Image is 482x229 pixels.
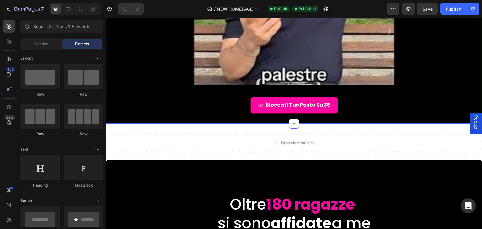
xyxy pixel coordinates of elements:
[20,146,28,152] span: Text
[6,177,370,216] h2: Oltre si sono a me
[20,183,60,188] div: Heading
[75,41,89,47] span: Element
[367,98,373,114] span: Popup 1
[160,84,225,91] strong: Blocca il tuo posto su 35
[175,123,209,128] div: Drop element here
[145,79,232,96] a: Blocca il tuo posto su 35
[6,67,15,72] div: 450
[106,18,482,229] iframe: Design area
[417,3,438,15] button: Save
[20,198,32,204] span: Button
[217,6,253,12] span: NEW HOMEPAGE
[165,195,226,216] strong: affidate
[20,20,103,33] input: Search Sections & Elements
[118,3,144,15] div: Undo/Redo
[214,6,216,12] span: /
[160,176,250,197] strong: 180 ragazze
[35,41,48,47] span: Section
[93,53,103,63] span: Toggle open
[41,5,44,13] p: 7
[461,198,476,213] div: Open Intercom Messenger
[64,131,103,137] div: Row
[440,3,467,15] button: Publish
[274,6,287,12] span: Default
[422,6,433,12] span: Save
[64,92,103,97] div: Row
[20,92,60,97] div: Row
[64,183,103,188] div: Text Block
[3,3,47,15] button: 7
[20,131,60,137] div: Row
[5,115,15,120] div: Beta
[446,6,461,12] div: Publish
[298,6,316,12] span: Published
[20,56,33,61] span: Layout
[93,196,103,206] span: Toggle open
[93,144,103,154] span: Toggle open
